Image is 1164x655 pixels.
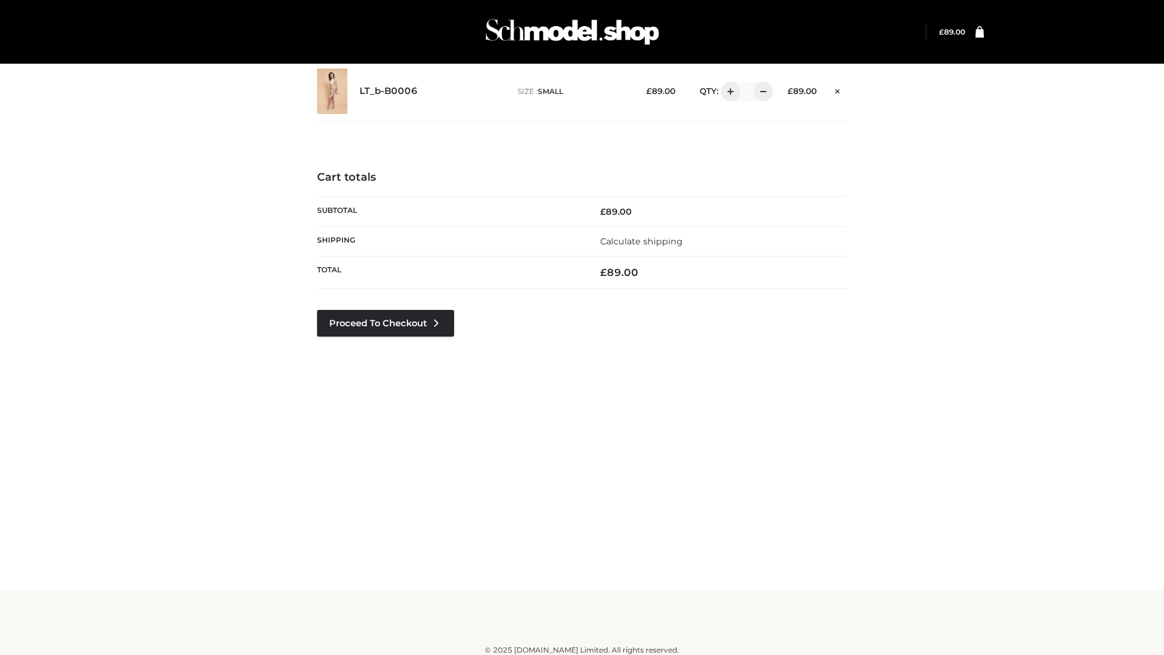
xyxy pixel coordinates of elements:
bdi: 89.00 [600,266,638,278]
bdi: 89.00 [600,206,632,217]
a: Calculate shipping [600,236,683,247]
h4: Cart totals [317,171,847,184]
a: Proceed to Checkout [317,310,454,337]
span: £ [600,206,606,217]
bdi: 89.00 [646,86,675,96]
th: Shipping [317,226,582,256]
a: LT_b-B0006 [360,86,418,97]
bdi: 89.00 [939,27,965,36]
span: SMALL [538,87,563,96]
span: £ [646,86,652,96]
th: Subtotal [317,196,582,226]
a: Remove this item [829,82,847,98]
img: Schmodel Admin 964 [481,8,663,56]
bdi: 89.00 [788,86,817,96]
span: £ [788,86,793,96]
p: size : [518,86,627,97]
th: Total [317,257,582,289]
span: £ [600,266,607,278]
span: £ [939,27,944,36]
a: £89.00 [939,27,965,36]
div: QTY: [687,82,769,101]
